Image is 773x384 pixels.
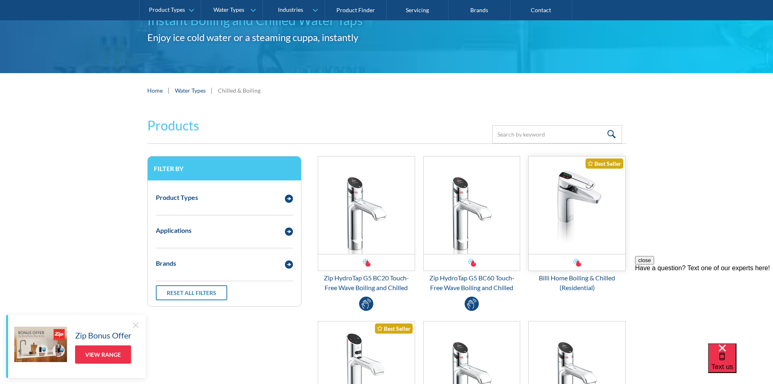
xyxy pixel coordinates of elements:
div: Zip HydroTap G5 BC20 Touch-Free Wave Boiling and Chilled [318,273,415,293]
div: Zip HydroTap G5 BC60 Touch-Free Wave Boiling and Chilled [423,273,521,293]
div: Best Seller [375,323,413,334]
h5: Zip Bonus Offer [75,329,131,341]
div: | [167,85,171,95]
h2: Enjoy ice cold water or a steaming cuppa, instantly [147,30,626,45]
a: Zip HydroTap G5 BC60 Touch-Free Wave Boiling and ChilledZip HydroTap G5 BC60 Touch-Free Wave Boil... [423,156,521,293]
div: Product Types [149,7,185,13]
a: Reset all filters [156,285,227,300]
div: Industries [278,7,303,13]
img: Billi Home Boiling & Chilled (Residential) [529,156,625,254]
a: View Range [75,345,131,364]
input: Search by keyword [492,125,622,143]
div: Billi Home Boiling & Chilled (Residential) [528,273,626,293]
div: Chilled & Boiling [218,86,261,95]
iframe: podium webchat widget prompt [635,256,773,354]
div: Best Seller [586,158,623,169]
h3: Filter by [154,165,295,172]
a: Billi Home Boiling & Chilled (Residential)Best SellerBilli Home Boiling & Chilled (Residential) [528,156,626,293]
div: Product Types [156,193,198,202]
img: Zip Bonus Offer [14,327,67,362]
a: Water Types [175,86,206,95]
img: Zip HydroTap G5 BC20 Touch-Free Wave Boiling and Chilled [318,156,415,254]
img: Zip HydroTap G5 BC60 Touch-Free Wave Boiling and Chilled [424,156,520,254]
iframe: podium webchat widget bubble [708,343,773,384]
div: Water Types [213,7,244,13]
a: Zip HydroTap G5 BC20 Touch-Free Wave Boiling and ChilledZip HydroTap G5 BC20 Touch-Free Wave Boil... [318,156,415,293]
div: Brands [156,258,176,268]
div: | [210,85,214,95]
a: Home [147,86,163,95]
h2: Products [147,116,199,135]
div: Applications [156,226,192,235]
